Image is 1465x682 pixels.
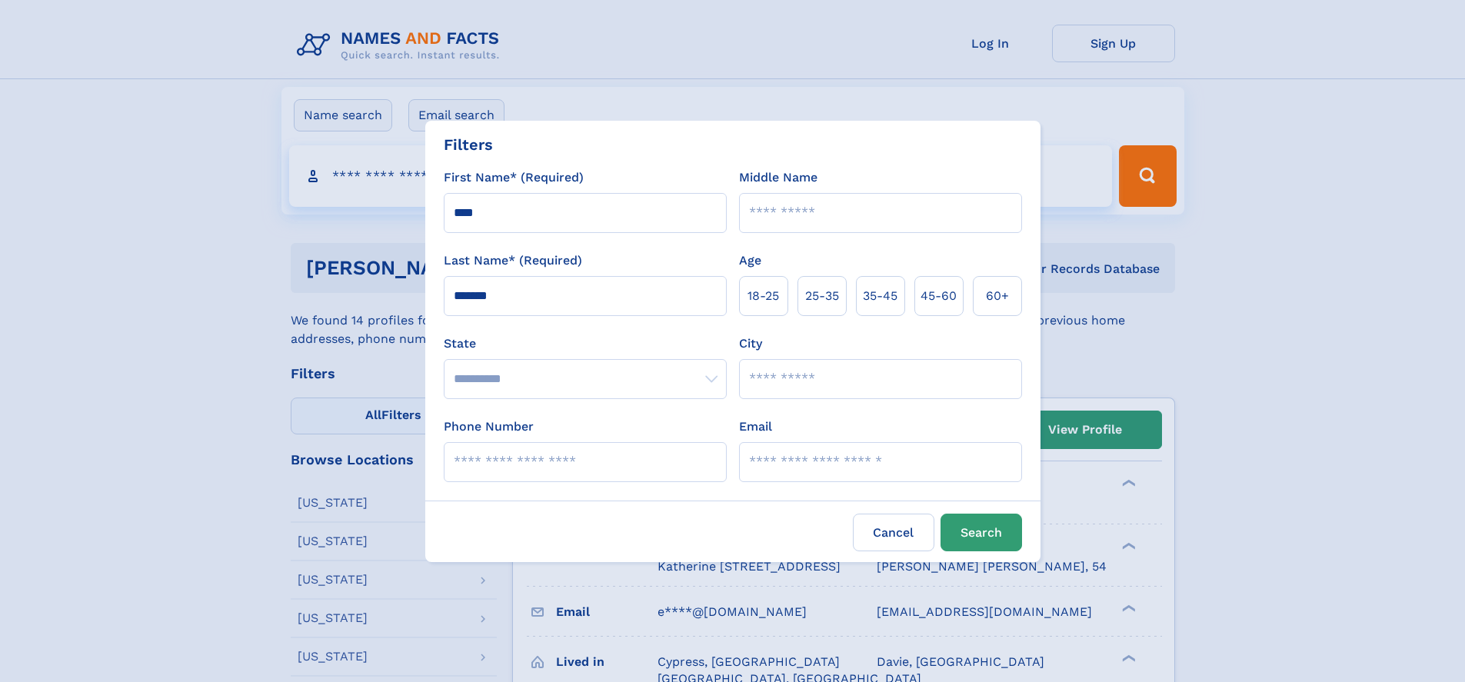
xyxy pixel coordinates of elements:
div: Filters [444,133,493,156]
label: Phone Number [444,418,534,436]
label: Age [739,251,761,270]
label: Email [739,418,772,436]
label: Last Name* (Required) [444,251,582,270]
span: 25‑35 [805,287,839,305]
label: Cancel [853,514,934,551]
span: 35‑45 [863,287,897,305]
span: 45‑60 [921,287,957,305]
span: 18‑25 [747,287,779,305]
span: 60+ [986,287,1009,305]
label: City [739,334,762,353]
button: Search [941,514,1022,551]
label: State [444,334,727,353]
label: First Name* (Required) [444,168,584,187]
label: Middle Name [739,168,817,187]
